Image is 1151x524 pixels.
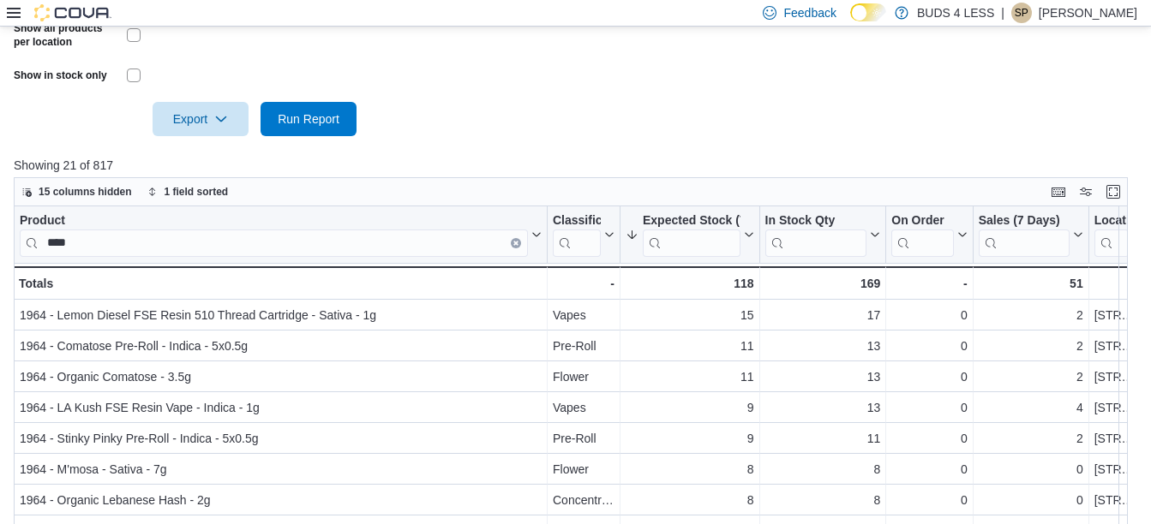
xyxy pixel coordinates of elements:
div: 9 [626,428,754,449]
span: 15 columns hidden [39,185,132,199]
button: 15 columns hidden [15,182,139,202]
div: [STREET_ADDRESS] [1094,490,1141,510]
button: Run Report [261,102,357,136]
p: Showing 21 of 817 [14,157,1139,174]
div: On Order [891,212,953,229]
div: 0 [891,336,967,356]
div: 11 [626,366,754,387]
div: Sales (7 Days) [979,212,1070,229]
button: Export [153,102,249,136]
div: Product [20,212,528,256]
div: 1964 - Stinky Pinky Pre-Roll - Indica - 5x0.5g [20,428,542,449]
div: Location [1094,212,1127,256]
div: Pre-Roll [553,428,614,449]
div: 0 [979,459,1083,479]
div: Vapes [553,397,614,418]
div: Classification [553,212,601,256]
button: On Order [891,212,967,256]
div: 0 [891,490,967,510]
span: SP [1015,3,1028,23]
div: 8 [626,490,754,510]
button: Enter fullscreen [1103,182,1124,202]
div: 9 [626,397,754,418]
div: Expected Stock (7 Days) [643,212,740,256]
label: Show in stock only [14,68,107,82]
div: 0 [979,490,1083,510]
div: [STREET_ADDRESS] [1094,336,1141,356]
div: 13 [765,397,881,418]
span: Dark Mode [850,21,851,22]
div: 1964 - Lemon Diesel FSE Resin 510 Thread Cartridge - Sativa - 1g [20,305,542,325]
div: 1964 - Organic Comatose - 3.5g [20,366,542,387]
div: 0 [891,397,967,418]
div: 1964 - M'mosa - Sativa - 7g [20,459,542,479]
div: 8 [765,490,881,510]
div: 8 [765,459,881,479]
span: Export [163,102,238,136]
div: 169 [765,273,881,294]
div: Flower [553,459,614,479]
div: Totals [19,273,542,294]
button: 1 field sorted [141,182,236,202]
div: - [1094,273,1141,294]
button: Location [1094,212,1141,256]
div: 2 [979,428,1083,449]
div: 13 [765,366,881,387]
div: 0 [891,428,967,449]
button: Clear input [511,237,521,247]
input: Dark Mode [850,3,886,21]
div: 2 [979,366,1083,387]
p: [PERSON_NAME] [1039,3,1137,23]
div: Concentrates [553,490,614,510]
div: Shaelynne Papais [1011,3,1032,23]
div: In Stock Qty [765,212,867,256]
p: | [1001,3,1004,23]
button: Sales (7 Days) [979,212,1083,256]
div: 51 [979,273,1083,294]
span: Run Report [278,110,339,128]
div: [STREET_ADDRESS] [1094,459,1141,479]
div: 0 [891,305,967,325]
div: - [891,273,967,294]
div: 118 [626,273,754,294]
button: Classification [553,212,614,256]
div: Vapes [553,305,614,325]
div: Product [20,212,528,229]
div: Location [1094,212,1127,229]
div: 11 [765,428,881,449]
div: Classification [553,212,601,229]
label: Show all products per location [14,21,120,49]
div: 15 [626,305,754,325]
div: 11 [626,336,754,356]
div: [STREET_ADDRESS] [1094,428,1141,449]
div: Pre-Roll [553,336,614,356]
div: 0 [891,459,967,479]
div: 1964 - Comatose Pre-Roll - Indica - 5x0.5g [20,336,542,356]
button: Keyboard shortcuts [1048,182,1069,202]
button: Display options [1076,182,1096,202]
div: 1964 - LA Kush FSE Resin Vape - Indica - 1g [20,397,542,418]
div: [STREET_ADDRESS] [1094,397,1141,418]
div: 8 [626,459,754,479]
div: Expected Stock (7 Days) [643,212,740,229]
div: In Stock Qty [765,212,867,229]
button: Expected Stock (7 Days) [626,212,754,256]
div: 0 [891,366,967,387]
div: [STREET_ADDRESS] [1094,366,1141,387]
button: In Stock Qty [765,212,881,256]
div: 2 [979,336,1083,356]
div: 1964 - Organic Lebanese Hash - 2g [20,490,542,510]
div: Flower [553,366,614,387]
div: 4 [979,397,1083,418]
button: ProductClear input [20,212,542,256]
div: 17 [765,305,881,325]
img: Cova [34,4,111,21]
span: 1 field sorted [165,185,229,199]
span: Feedback [783,4,836,21]
div: [STREET_ADDRESS] [1094,305,1141,325]
div: 2 [979,305,1083,325]
div: 13 [765,336,881,356]
div: On Order [891,212,953,256]
p: BUDS 4 LESS [917,3,994,23]
div: Sales (7 Days) [979,212,1070,256]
